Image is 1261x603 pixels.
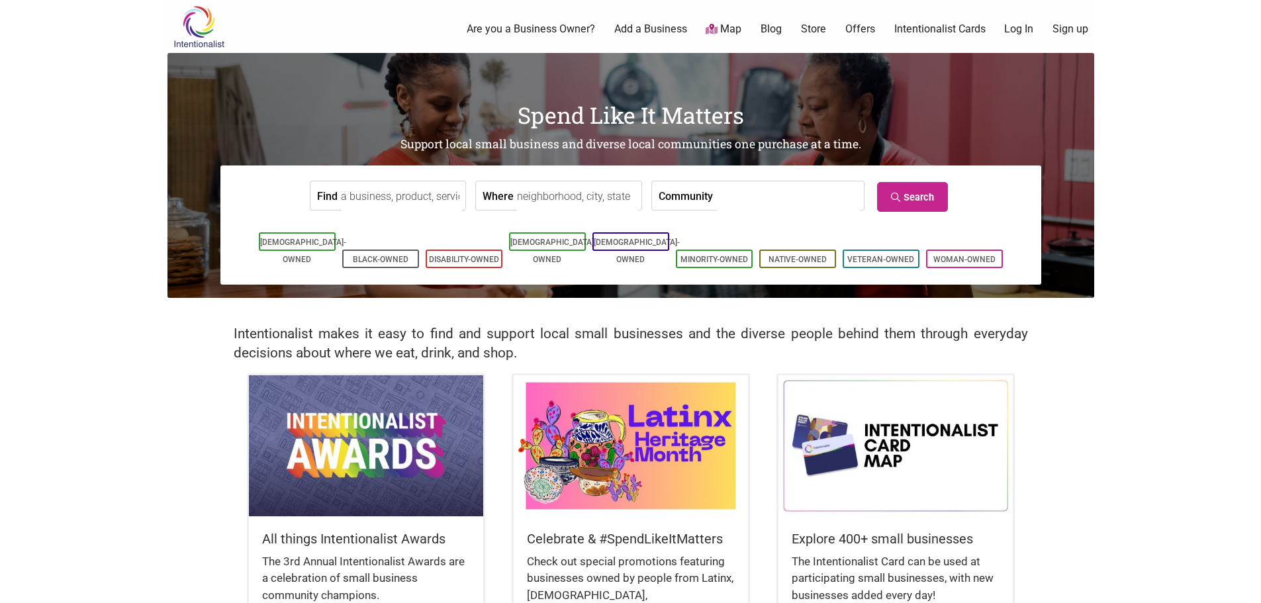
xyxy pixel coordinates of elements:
a: Store [801,22,826,36]
h2: Support local small business and diverse local communities one purchase at a time. [167,136,1094,153]
a: Search [877,182,948,212]
a: Map [706,22,741,37]
label: Community [659,181,713,210]
a: [DEMOGRAPHIC_DATA]-Owned [260,238,346,264]
label: Where [483,181,514,210]
h5: Celebrate & #SpendLikeItMatters [527,530,735,548]
a: Minority-Owned [680,255,748,264]
h1: Spend Like It Matters [167,99,1094,131]
a: Log In [1004,22,1033,36]
a: Black-Owned [353,255,408,264]
img: Latinx / Hispanic Heritage Month [514,375,748,516]
a: Offers [845,22,875,36]
input: neighborhood, city, state [517,181,638,211]
h5: All things Intentionalist Awards [262,530,470,548]
a: Woman-Owned [933,255,996,264]
a: [DEMOGRAPHIC_DATA]-Owned [594,238,680,264]
a: Add a Business [614,22,687,36]
a: Blog [761,22,782,36]
input: a business, product, service [341,181,462,211]
a: Disability-Owned [429,255,499,264]
img: Intentionalist Awards [249,375,483,516]
a: Native-Owned [769,255,827,264]
a: Veteran-Owned [847,255,914,264]
h2: Intentionalist makes it easy to find and support local small businesses and the diverse people be... [234,324,1028,363]
a: Are you a Business Owner? [467,22,595,36]
img: Intentionalist Card Map [778,375,1013,516]
a: Intentionalist Cards [894,22,986,36]
img: Intentionalist [167,5,230,48]
label: Find [317,181,338,210]
h5: Explore 400+ small businesses [792,530,1000,548]
a: [DEMOGRAPHIC_DATA]-Owned [510,238,596,264]
a: Sign up [1052,22,1088,36]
